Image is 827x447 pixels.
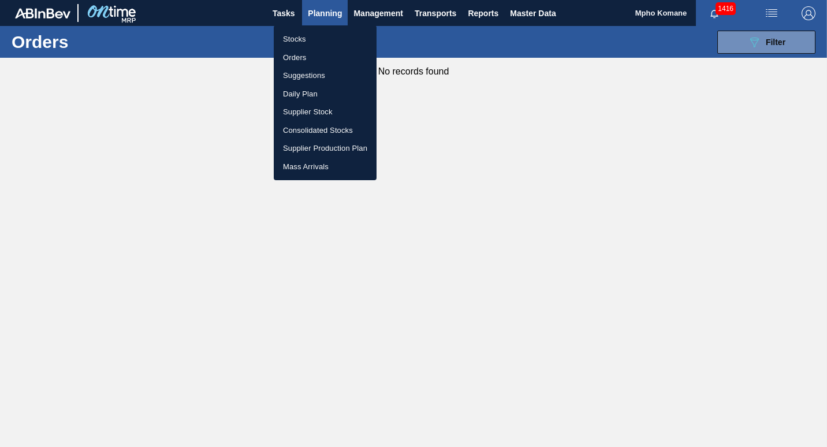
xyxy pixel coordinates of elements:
[274,49,377,67] a: Orders
[274,121,377,140] a: Consolidated Stocks
[274,30,377,49] a: Stocks
[274,66,377,85] a: Suggestions
[274,85,377,103] a: Daily Plan
[274,139,377,158] a: Supplier Production Plan
[274,103,377,121] a: Supplier Stock
[274,158,377,176] a: Mass Arrivals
